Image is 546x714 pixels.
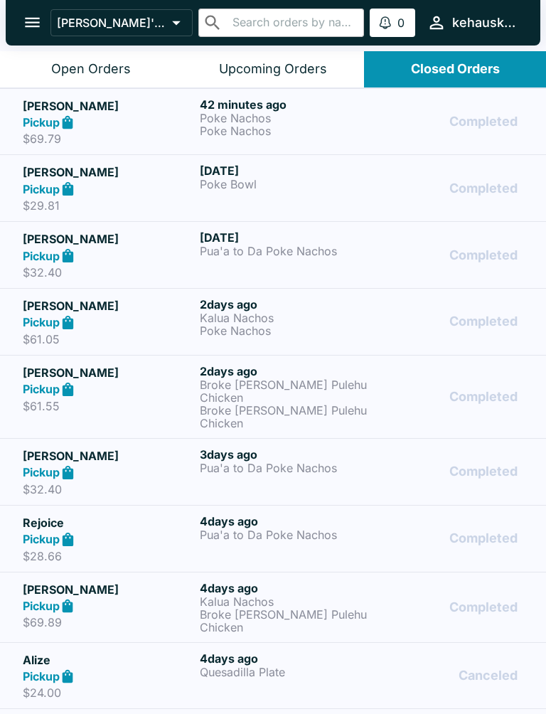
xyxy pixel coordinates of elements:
h5: Alize [23,651,194,668]
button: kehauskitchen [421,7,523,38]
span: 4 days ago [200,581,258,595]
input: Search orders by name or phone number [228,13,358,33]
h5: [PERSON_NAME] [23,97,194,114]
strong: Pickup [23,115,60,129]
strong: Pickup [23,315,60,329]
p: Pua'a to Da Poke Nachos [200,245,371,257]
p: $61.55 [23,399,194,413]
p: Kalua Nachos [200,595,371,608]
strong: Pickup [23,532,60,546]
p: 0 [397,16,405,30]
div: kehauskitchen [452,14,518,31]
div: Open Orders [51,61,131,78]
strong: Pickup [23,249,60,263]
h6: [DATE] [200,230,371,245]
h5: [PERSON_NAME] [23,364,194,381]
button: open drawer [14,4,50,41]
p: Quesadilla Plate [200,666,371,678]
strong: Pickup [23,465,60,479]
p: $32.40 [23,265,194,279]
p: Kalua Nachos [200,311,371,324]
p: Broke [PERSON_NAME] Pulehu Chicken [200,378,371,404]
div: Closed Orders [411,61,500,78]
p: [PERSON_NAME]'s Kitchen [57,16,166,30]
h5: Rejoice [23,514,194,531]
h5: [PERSON_NAME] [23,581,194,598]
strong: Pickup [23,669,60,683]
span: 4 days ago [200,514,258,528]
p: Broke [PERSON_NAME] Pulehu Chicken [200,608,371,634]
p: Pua'a to Da Poke Nachos [200,528,371,541]
p: Pua'a to Da Poke Nachos [200,462,371,474]
span: 2 days ago [200,364,257,378]
p: $32.40 [23,482,194,496]
div: Upcoming Orders [219,61,327,78]
p: $29.81 [23,198,194,213]
h6: 42 minutes ago [200,97,371,112]
h5: [PERSON_NAME] [23,230,194,247]
span: 4 days ago [200,651,258,666]
p: $69.89 [23,615,194,629]
h6: [DATE] [200,164,371,178]
p: $61.05 [23,332,194,346]
h5: [PERSON_NAME] [23,297,194,314]
span: 3 days ago [200,447,257,462]
strong: Pickup [23,599,60,613]
p: Poke Nachos [200,324,371,337]
strong: Pickup [23,382,60,396]
p: Poke Nachos [200,124,371,137]
p: Poke Nachos [200,112,371,124]
strong: Pickup [23,182,60,196]
p: $69.79 [23,132,194,146]
p: $28.66 [23,549,194,563]
p: Poke Bowl [200,178,371,191]
p: $24.00 [23,686,194,700]
h5: [PERSON_NAME] [23,164,194,181]
button: [PERSON_NAME]'s Kitchen [50,9,193,36]
span: 2 days ago [200,297,257,311]
p: Broke [PERSON_NAME] Pulehu Chicken [200,404,371,430]
h5: [PERSON_NAME] [23,447,194,464]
